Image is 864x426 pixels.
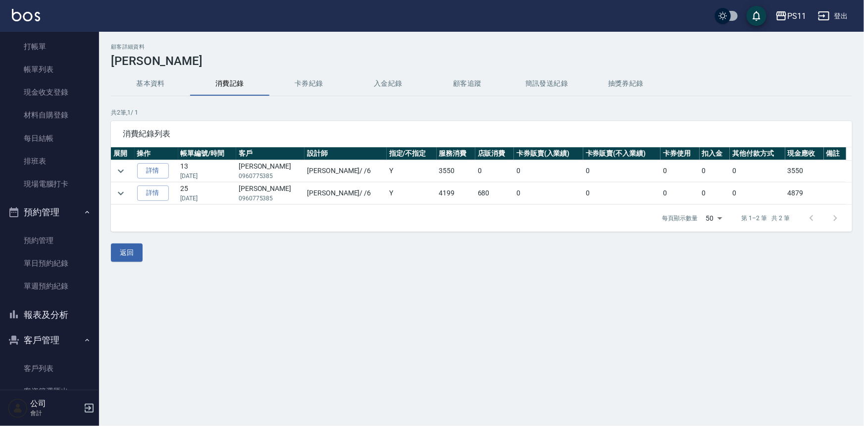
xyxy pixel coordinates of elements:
a: 詳情 [137,163,169,179]
td: 0 [475,160,514,182]
p: 0960775385 [239,172,302,181]
a: 客資篩選匯出 [4,380,95,403]
td: 0 [661,160,699,182]
td: 25 [178,183,236,204]
h5: 公司 [30,399,81,409]
p: [DATE] [181,172,234,181]
a: 每日結帳 [4,127,95,150]
th: 現金應收 [785,147,824,160]
a: 預約管理 [4,229,95,252]
button: PS11 [771,6,810,26]
a: 客戶列表 [4,357,95,380]
td: [PERSON_NAME] / /6 [305,160,387,182]
th: 卡券販賣(不入業績) [583,147,661,160]
div: PS11 [787,10,806,22]
button: expand row [113,186,128,201]
p: 第 1–2 筆 共 2 筆 [742,214,790,223]
th: 備註 [824,147,846,160]
p: 會計 [30,409,81,418]
button: 顧客追蹤 [428,72,507,96]
td: [PERSON_NAME] / /6 [305,183,387,204]
td: [PERSON_NAME] [236,183,305,204]
a: 詳情 [137,185,169,201]
h2: 顧客詳細資料 [111,44,852,50]
button: 入金紀錄 [349,72,428,96]
th: 卡券使用 [661,147,699,160]
div: 50 [702,205,726,232]
a: 材料自購登錄 [4,104,95,126]
td: 0 [661,183,699,204]
th: 操作 [135,147,178,160]
th: 展開 [111,147,135,160]
button: save [747,6,766,26]
td: 0 [514,183,583,204]
button: 報表及分析 [4,302,95,328]
a: 打帳單 [4,35,95,58]
p: 共 2 筆, 1 / 1 [111,108,852,117]
th: 帳單編號/時間 [178,147,236,160]
td: Y [387,160,437,182]
td: 0 [583,160,661,182]
th: 店販消費 [475,147,514,160]
td: 4879 [785,183,824,204]
th: 其他付款方式 [730,147,785,160]
span: 消費紀錄列表 [123,129,840,139]
td: 0 [514,160,583,182]
th: 客戶 [236,147,305,160]
img: Logo [12,9,40,21]
h3: [PERSON_NAME] [111,54,852,68]
td: 13 [178,160,236,182]
td: 4199 [437,183,475,204]
button: 基本資料 [111,72,190,96]
img: Person [8,398,28,418]
button: 返回 [111,243,143,262]
td: 0 [730,183,785,204]
td: 680 [475,183,514,204]
button: 預約管理 [4,199,95,225]
p: [DATE] [181,194,234,203]
button: 消費記錄 [190,72,269,96]
a: 單週預約紀錄 [4,275,95,298]
td: Y [387,183,437,204]
td: 0 [583,183,661,204]
p: 0960775385 [239,194,302,203]
td: 0 [700,183,730,204]
a: 帳單列表 [4,58,95,81]
td: 0 [700,160,730,182]
a: 排班表 [4,150,95,173]
button: 簡訊發送紀錄 [507,72,586,96]
button: 抽獎券紀錄 [586,72,665,96]
td: 0 [730,160,785,182]
td: [PERSON_NAME] [236,160,305,182]
th: 服務消費 [437,147,475,160]
td: 3550 [785,160,824,182]
th: 卡券販賣(入業績) [514,147,583,160]
button: 卡券紀錄 [269,72,349,96]
button: 客戶管理 [4,327,95,353]
th: 設計師 [305,147,387,160]
a: 單日預約紀錄 [4,252,95,275]
button: expand row [113,164,128,179]
p: 每頁顯示數量 [662,214,698,223]
th: 指定/不指定 [387,147,437,160]
th: 扣入金 [700,147,730,160]
a: 現金收支登錄 [4,81,95,104]
a: 現場電腦打卡 [4,173,95,195]
button: 登出 [814,7,852,25]
td: 3550 [437,160,475,182]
